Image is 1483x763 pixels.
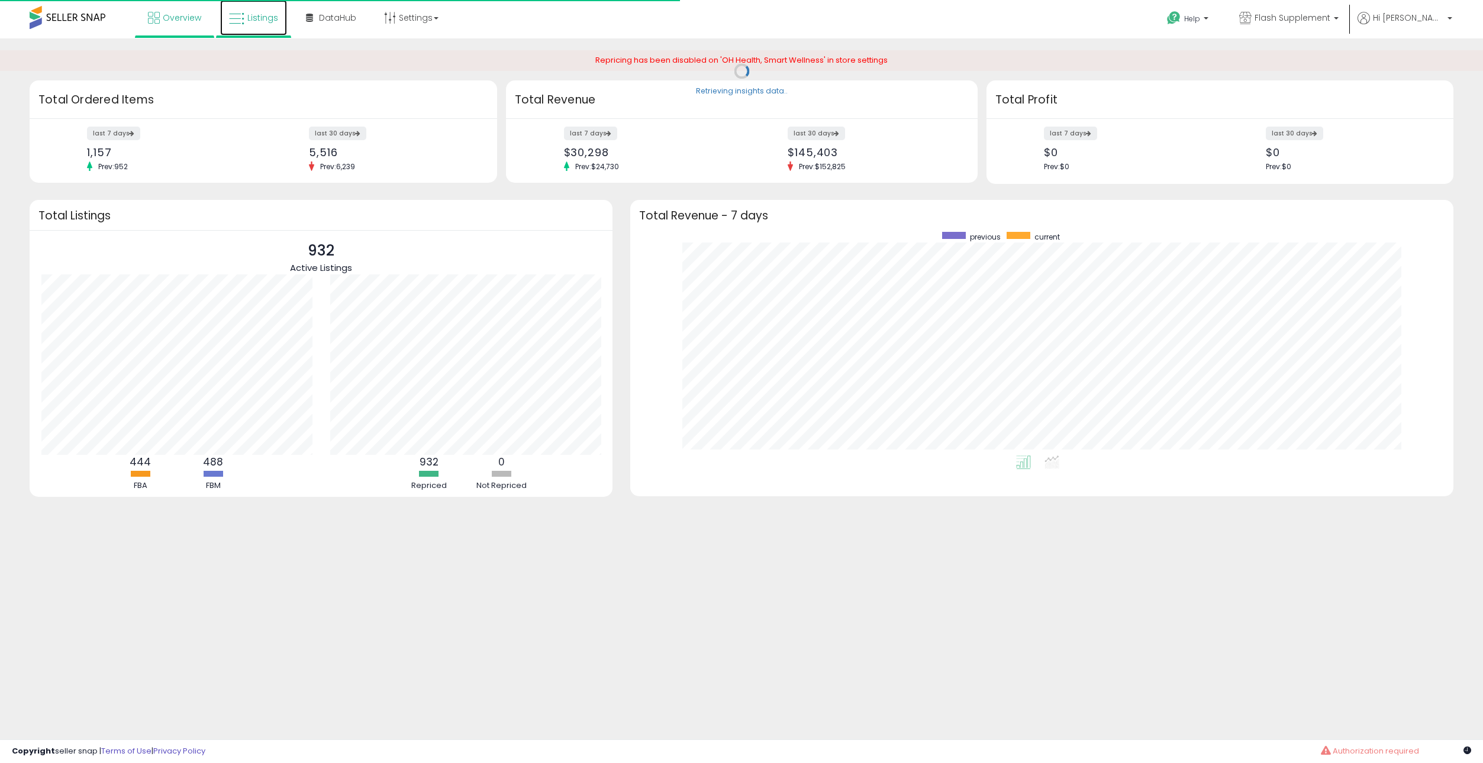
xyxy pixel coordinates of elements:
[163,12,201,24] span: Overview
[38,92,488,108] h3: Total Ordered Items
[105,480,176,492] div: FBA
[309,146,476,159] div: 5,516
[38,211,604,220] h3: Total Listings
[1044,127,1097,140] label: last 7 days
[314,161,361,172] span: Prev: 6,239
[466,480,537,492] div: Not Repriced
[995,92,1445,108] h3: Total Profit
[178,480,249,492] div: FBM
[696,86,788,96] div: Retrieving insights data..
[793,161,852,172] span: Prev: $152,825
[87,146,254,159] div: 1,157
[319,12,356,24] span: DataHub
[1166,11,1181,25] i: Get Help
[1266,127,1323,140] label: last 30 days
[564,146,733,159] div: $30,298
[1184,14,1200,24] span: Help
[639,211,1445,220] h3: Total Revenue - 7 days
[247,12,278,24] span: Listings
[569,161,625,172] span: Prev: $24,730
[595,54,888,66] span: Repricing has been disabled on 'OH Health, Smart Wellness' in store settings
[309,127,366,140] label: last 30 days
[1266,146,1433,159] div: $0
[564,127,617,140] label: last 7 days
[394,480,465,492] div: Repriced
[92,161,134,172] span: Prev: 952
[788,127,845,140] label: last 30 days
[1034,232,1060,242] span: current
[290,240,352,262] p: 932
[1255,12,1330,24] span: Flash Supplement
[420,455,439,469] b: 932
[290,261,352,274] span: Active Listings
[1266,161,1291,172] span: Prev: $0
[970,232,1001,242] span: previous
[1044,161,1069,172] span: Prev: $0
[87,127,140,140] label: last 7 days
[130,455,151,469] b: 444
[1373,12,1444,24] span: Hi [PERSON_NAME]
[1044,146,1211,159] div: $0
[515,92,969,108] h3: Total Revenue
[1358,12,1452,38] a: Hi [PERSON_NAME]
[203,455,223,469] b: 488
[498,455,505,469] b: 0
[788,146,956,159] div: $145,403
[1158,2,1220,38] a: Help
